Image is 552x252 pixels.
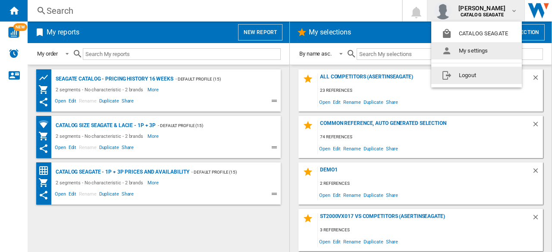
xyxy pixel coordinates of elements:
[431,67,522,84] button: Logout
[431,42,522,59] button: My settings
[431,25,522,42] button: CATALOG SEAGATE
